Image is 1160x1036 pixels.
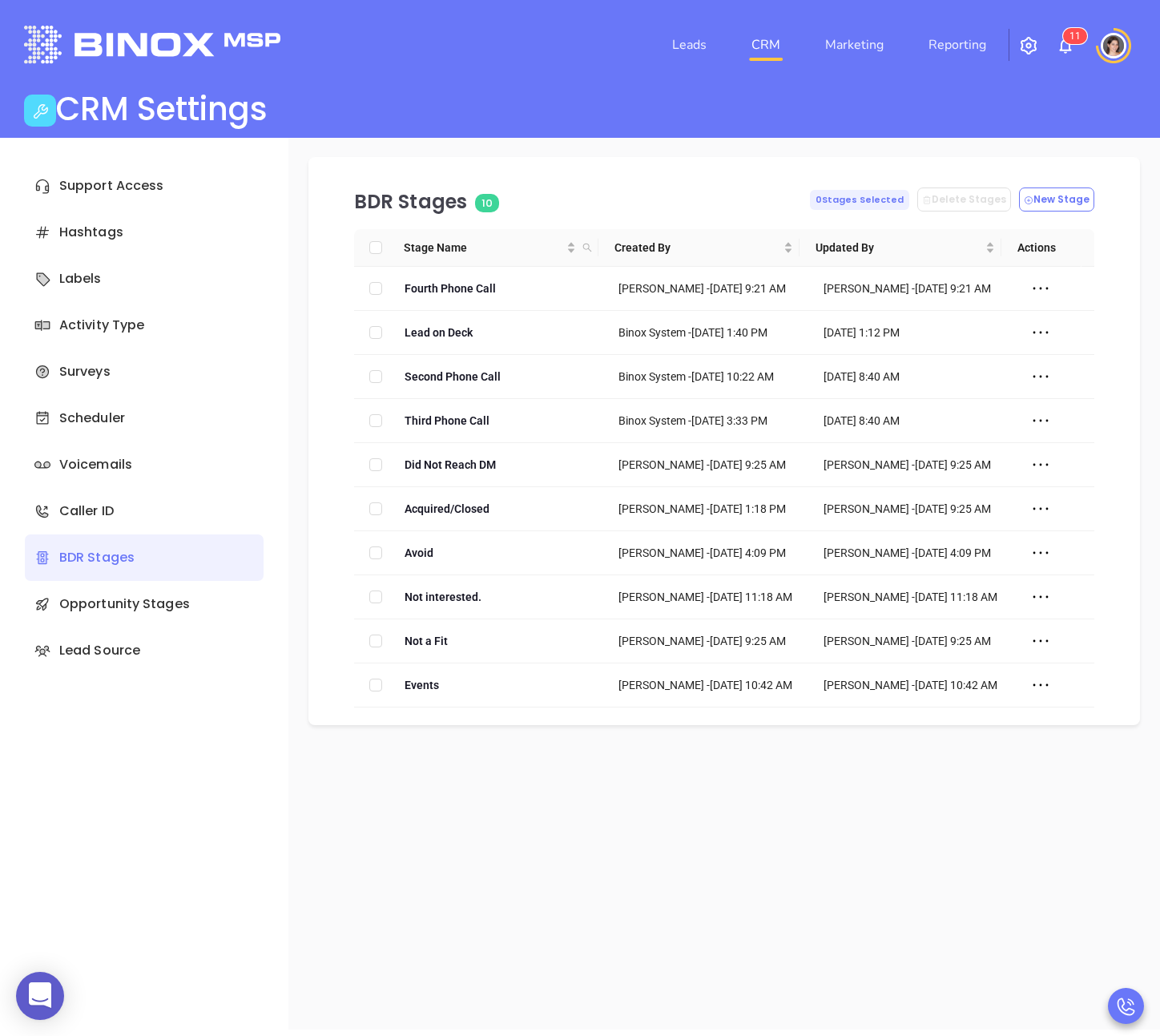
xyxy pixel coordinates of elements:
[25,627,264,674] div: Lead Source
[824,412,1006,429] div: [DATE] 8:40 AM
[816,239,981,256] span: Updated By
[824,679,915,691] span: [PERSON_NAME] -
[1069,30,1075,42] span: 1
[405,591,481,603] span: Not interested.
[25,441,264,488] div: Voicemails
[618,326,691,339] span: Binox System -
[1101,33,1126,58] img: user
[56,90,268,128] h1: CRM Settings
[618,546,710,559] span: [PERSON_NAME] -
[618,456,801,474] div: [DATE] 9:25 AM
[824,280,1006,297] div: [DATE] 9:21 AM
[824,676,1006,694] div: [DATE] 10:42 AM
[614,239,780,256] span: Created By
[25,349,264,395] div: Surveys
[582,243,592,252] span: search
[1075,30,1081,42] span: 1
[354,187,904,216] p: BDR Stages
[618,544,801,562] div: [DATE] 4:09 PM
[397,229,598,267] th: Stage Name
[25,256,264,302] div: Labels
[405,458,496,471] span: Did Not Reach DM
[618,414,691,427] span: Binox System -
[618,502,710,515] span: [PERSON_NAME] -
[618,588,801,606] div: [DATE] 11:18 AM
[824,324,1006,341] div: [DATE] 1:12 PM
[917,187,1011,212] button: Delete Stages
[25,209,264,256] div: Hashtags
[25,581,264,627] div: Opportunity Stages
[819,29,890,61] a: Marketing
[405,502,489,515] span: Acquired/Closed
[475,194,499,212] span: 10
[666,29,713,61] a: Leads
[824,458,915,471] span: [PERSON_NAME] -
[618,458,710,471] span: [PERSON_NAME] -
[618,500,801,518] div: [DATE] 1:18 PM
[618,635,710,647] span: [PERSON_NAME] -
[405,635,448,647] span: Not a Fit
[922,29,993,61] a: Reporting
[405,414,489,427] span: Third Phone Call
[404,239,563,256] span: Stage Name
[618,412,801,429] div: [DATE] 3:33 PM
[405,282,496,295] span: Fourth Phone Call
[824,368,1006,385] div: [DATE] 8:40 AM
[824,591,915,603] span: [PERSON_NAME] -
[1001,229,1082,267] th: Actions
[25,163,264,209] div: Support Access
[405,679,439,691] span: Events
[1056,36,1075,55] img: iconNotification
[405,326,473,339] span: Lead on Deck
[824,544,1006,562] div: [DATE] 4:09 PM
[745,29,787,61] a: CRM
[618,679,710,691] span: [PERSON_NAME] -
[824,635,915,647] span: [PERSON_NAME] -
[24,26,280,63] img: logo
[25,395,264,441] div: Scheduler
[618,282,710,295] span: [PERSON_NAME] -
[618,324,801,341] div: [DATE] 1:40 PM
[25,302,264,349] div: Activity Type
[618,370,691,383] span: Binox System -
[824,632,1006,650] div: [DATE] 9:25 AM
[810,190,909,210] span: 0 Stages Selected
[618,676,801,694] div: [DATE] 10:42 AM
[618,632,801,650] div: [DATE] 9:25 AM
[405,370,501,383] span: Second Phone Call
[824,500,1006,518] div: [DATE] 9:25 AM
[1063,28,1087,44] sup: 11
[405,546,433,559] span: Avoid
[824,588,1006,606] div: [DATE] 11:18 AM
[25,488,264,534] div: Caller ID
[25,534,264,581] div: BDR Stages
[1019,36,1038,55] img: iconSetting
[618,368,801,385] div: [DATE] 10:22 AM
[824,502,915,515] span: [PERSON_NAME] -
[824,456,1006,474] div: [DATE] 9:25 AM
[598,229,800,267] th: Created By
[618,280,801,297] div: [DATE] 9:21 AM
[824,282,915,295] span: [PERSON_NAME] -
[618,591,710,603] span: [PERSON_NAME] -
[1019,187,1094,212] button: New Stage
[800,229,1001,267] th: Updated By
[579,236,595,260] span: search
[824,546,915,559] span: [PERSON_NAME] -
